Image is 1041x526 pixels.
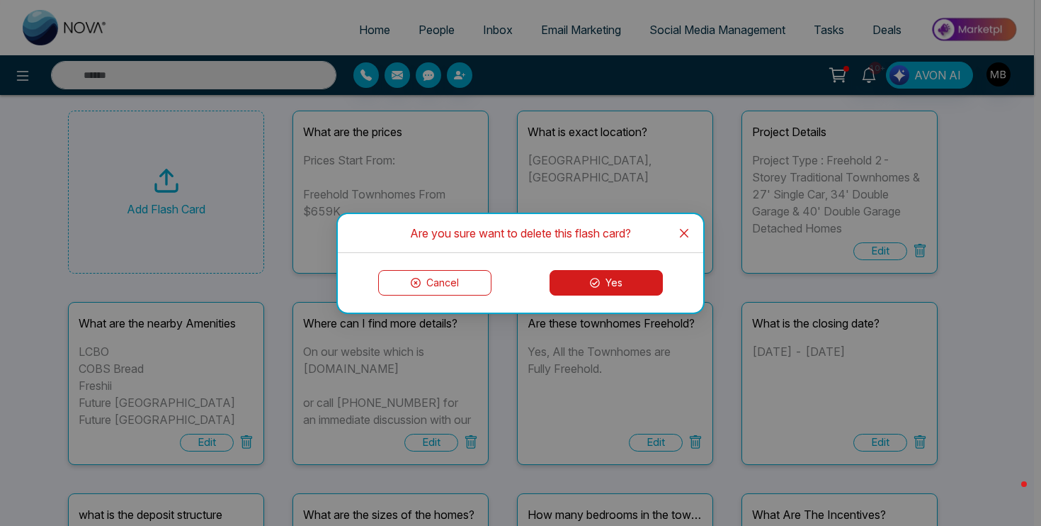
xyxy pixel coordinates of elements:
button: Close [665,214,703,252]
iframe: Intercom live chat [993,478,1027,512]
span: close [678,228,690,239]
button: Yes [550,270,663,296]
div: Are you sure want to delete this flash card? [355,225,686,241]
button: Cancel [378,270,491,296]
